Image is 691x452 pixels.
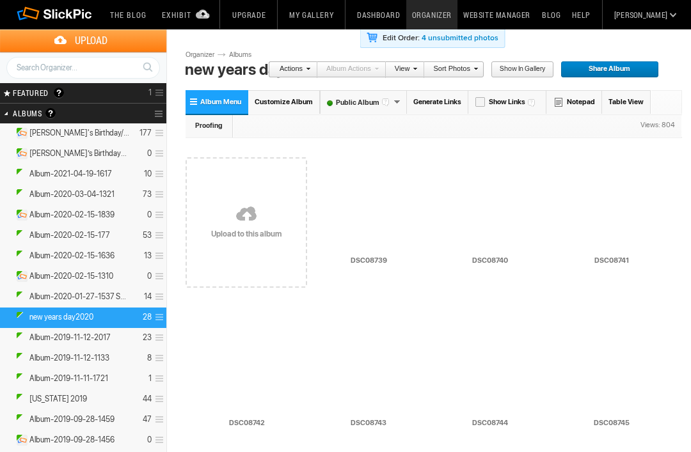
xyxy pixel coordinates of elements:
img: pix.gif [441,341,537,437]
span: Album-2019-09-28-1459 [29,414,115,425]
ins: Public Album [11,271,28,282]
a: Sort Photos [424,61,477,78]
span: california 2019 [29,394,87,404]
ins: Public Album [11,292,28,302]
b: Edit Order: [383,33,420,43]
ins: Public Album [11,128,28,139]
ins: Public Album [11,435,28,446]
input: Search Organizer... [6,57,160,79]
a: Expand [1,169,13,178]
img: pix.gif [441,179,537,275]
a: Notepad [546,90,602,114]
a: Expand [1,148,13,158]
input: DSC08741 [563,254,660,266]
span: Xane’s Birthday-Graduation [29,148,129,159]
span: Album-2020-02-15-1839 [29,210,115,220]
img: pix.gif [563,179,659,275]
span: Album-2019-11-12-1133 [29,353,109,363]
a: Proofing [186,114,233,137]
a: Expand [1,373,13,383]
span: Xane's Birthday/Graduation 2021 [29,128,129,138]
a: Table View [602,90,651,114]
span: new years day2020 [29,312,93,322]
ins: Public Album [11,189,28,200]
span: Share Album [560,61,650,78]
ins: Public Album [11,414,28,425]
input: DSC08742 [198,417,296,428]
div: Views: 804 [634,114,681,137]
ins: Public Album [11,210,28,221]
span: Album-2020-02-15-177 [29,230,110,240]
a: Expand [1,128,13,137]
a: Expand [1,251,13,260]
a: Show Links [468,90,546,114]
span: Album-2020-02-15-1636 [29,251,115,261]
a: 4 unsubmitted photos [422,33,498,43]
a: Expand [1,353,13,362]
input: DSC08745 [563,417,660,428]
a: View [386,61,418,78]
img: pix.gif [320,341,416,437]
a: Expand [1,332,13,342]
span: Album-2020-03-04-1321 [29,189,115,199]
span: Album-2019-11-11-1721 [29,373,108,384]
img: pix.gif [320,179,416,275]
ins: Public Album [11,332,28,343]
font: Public Album [321,98,393,107]
a: Show in Gallery [491,61,554,78]
span: Album-2020-02-15-1310 [29,271,113,281]
ins: Public Album [11,373,28,384]
span: FEATURED [9,88,49,98]
span: Album-2020-01-27-1537 Super BOWL... [29,292,129,302]
ins: Public Album [11,251,28,261]
span: Customize Album [255,98,313,106]
input: DSC08743 [320,417,417,428]
h2: Albums [13,104,120,123]
input: Search photos on SlickPic... [198,6,214,22]
a: Expand [1,394,13,403]
a: Expand [1,210,13,219]
ins: Public Album [11,394,28,405]
a: Collapse [1,312,13,322]
img: pix.gif [563,341,659,437]
a: Generate Links [407,90,468,114]
span: Album-2019-09-28-1456 [29,435,115,445]
input: DSC08740 [441,254,539,266]
a: Album Actions [317,61,379,78]
span: Show in Gallery [491,61,545,78]
a: Expand [1,230,13,240]
span: Upload [15,29,166,52]
a: Search [136,56,159,78]
span: Album-2021-04-19-1617 [29,169,112,179]
input: DSC08739 [320,254,417,266]
ins: Public Album [11,148,28,159]
a: Expand [1,414,13,424]
ins: Public Album [11,230,28,241]
span: Album-2019-11-12-2017 [29,332,111,343]
ins: Public Album [11,353,28,364]
a: Actions [268,61,310,78]
a: Expand [1,435,13,444]
a: Expand [1,292,13,301]
ins: Public Album [11,169,28,180]
img: pix.gif [198,341,294,437]
ins: Public Album [11,312,28,323]
a: Albums [226,50,264,60]
input: DSC08744 [441,417,539,428]
a: Expand [1,189,13,199]
span: Album Menu [200,98,241,106]
a: Expand [1,271,13,281]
